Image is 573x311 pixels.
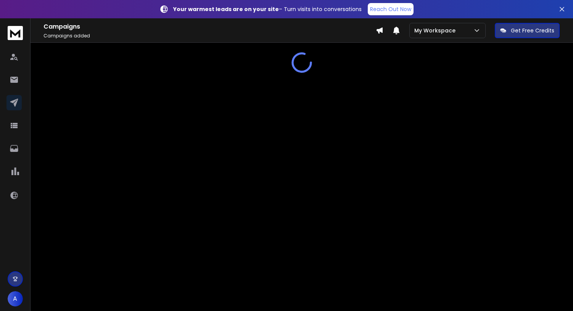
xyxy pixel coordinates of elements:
p: Campaigns added [43,33,376,39]
img: logo [8,26,23,40]
p: – Turn visits into conversations [173,5,362,13]
h1: Campaigns [43,22,376,31]
p: Get Free Credits [511,27,554,34]
p: My Workspace [414,27,459,34]
button: A [8,291,23,306]
strong: Your warmest leads are on your site [173,5,279,13]
p: Reach Out Now [370,5,411,13]
button: Get Free Credits [495,23,560,38]
a: Reach Out Now [368,3,414,15]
